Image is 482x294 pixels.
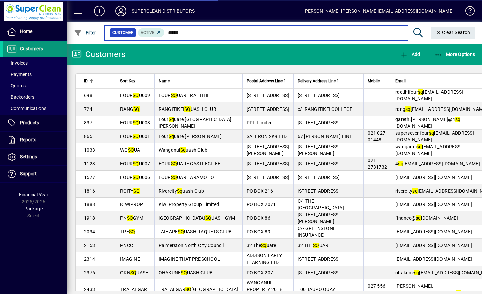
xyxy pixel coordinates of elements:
span: PO BOX 207 [247,270,273,275]
span: [EMAIL_ADDRESS][DOMAIN_NAME] [395,229,472,234]
em: SQ [133,175,139,180]
span: Communications [7,106,46,111]
span: IMAGINE THAT PRESCHOOL [159,256,220,262]
span: [STREET_ADDRESS][PERSON_NAME] [247,144,289,156]
span: PO BOX 86 [247,215,270,221]
div: Customers [72,49,125,60]
span: C/- THE [GEOGRAPHIC_DATA] [298,198,344,210]
span: FOUR UARE ARAMOHO [159,175,214,180]
a: Backorders [3,91,67,103]
a: Reports [3,132,67,148]
span: Invoices [7,60,28,66]
span: 2433 [84,287,95,292]
span: [STREET_ADDRESS] [298,256,340,262]
em: sq [429,130,434,136]
a: Invoices [3,57,67,69]
span: 865 [84,134,92,139]
span: 2034 [84,229,95,234]
em: sq [414,270,419,275]
span: RANGITIKEI UASH CLUB [159,106,216,112]
span: FOUR U009 [120,93,150,98]
em: SQ [133,161,139,166]
em: SQ [313,243,319,248]
span: [STREET_ADDRESS] [247,106,289,112]
em: SQ [133,93,139,98]
span: FOUR U008 [120,120,150,125]
span: PO BOX 2071 [247,202,276,207]
span: WG UA [120,147,140,153]
span: 1577 [84,175,95,180]
span: Financial Year [19,192,48,197]
span: Mobile [368,77,380,85]
em: sq [398,161,403,166]
em: Sq [180,147,186,153]
span: [EMAIL_ADDRESS][DOMAIN_NAME] [395,243,472,248]
span: 1123 [84,161,95,166]
span: C/- GREENSTONE INSURANCE [298,226,336,238]
span: [STREET_ADDRESS] [298,161,340,166]
em: SQ [185,287,192,292]
div: Name [159,77,238,85]
span: TRAFALGAR [GEOGRAPHIC_DATA] [159,287,238,292]
span: [STREET_ADDRESS] [298,270,340,275]
span: 021 2731732 [368,158,387,170]
em: SQ [171,93,177,98]
span: 698 [84,93,92,98]
a: Home [3,23,67,40]
span: Quotes [7,83,26,88]
em: sq [418,89,423,95]
em: sq [405,106,411,112]
span: Reports [20,137,36,142]
a: Support [3,166,67,182]
span: [STREET_ADDRESS] [298,93,340,98]
span: [EMAIL_ADDRESS][DOMAIN_NAME] [395,202,472,207]
em: SQ [129,229,135,234]
a: Products [3,115,67,131]
em: sq [412,188,418,194]
button: Add [89,5,110,17]
span: Kiwi Property Group Limited [159,202,219,207]
em: SQ [133,106,140,112]
span: PN GYM [120,215,143,221]
span: PO BOX 89 [247,229,270,234]
span: Email [395,77,406,85]
span: Rivercity uash Club [159,188,204,194]
span: ADDISON EARLY LEARNING LTD [247,253,282,265]
button: Add [398,48,422,60]
button: More Options [433,48,477,60]
span: [STREET_ADDRESS][PERSON_NAME] [298,212,340,224]
span: 4 [EMAIL_ADDRESS][DOMAIN_NAME] [395,161,480,166]
div: Mobile [368,77,387,85]
span: [STREET_ADDRESS] [247,175,289,180]
span: raetihifour [EMAIL_ADDRESS][DOMAIN_NAME] [395,89,463,101]
span: c/- RANGITIKEI COLLEGE [298,106,353,112]
span: PNCC [120,243,133,248]
span: Add [400,52,420,57]
span: finance@ [DOMAIN_NAME] [395,215,458,221]
span: 2376 [84,270,95,275]
span: 724 [84,106,92,112]
span: [EMAIL_ADDRESS][DOMAIN_NAME] [395,175,472,180]
span: [STREET_ADDRESS] [298,175,340,180]
em: SQ [171,175,177,180]
span: [STREET_ADDRESS] [298,188,340,194]
span: 1918 [84,215,95,221]
span: RANG [120,106,140,112]
em: Sq [261,243,267,248]
span: Four uare [PERSON_NAME] [159,134,222,139]
em: SQ [130,270,137,275]
em: Sq [177,188,183,194]
span: 021 027 01448 [368,130,385,142]
em: Sq [169,117,174,122]
a: Settings [3,149,67,165]
em: sq [416,215,421,221]
em: SQ [178,229,184,234]
span: 32 The uare [247,243,276,248]
span: Settings [20,154,37,159]
a: Communications [3,103,67,114]
div: ID [84,77,95,85]
span: ID [84,77,88,85]
span: Customer [112,29,133,36]
span: FOUR U007 [120,161,150,166]
div: SUPERCLEAN DISTRIBUTORS [132,6,195,16]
